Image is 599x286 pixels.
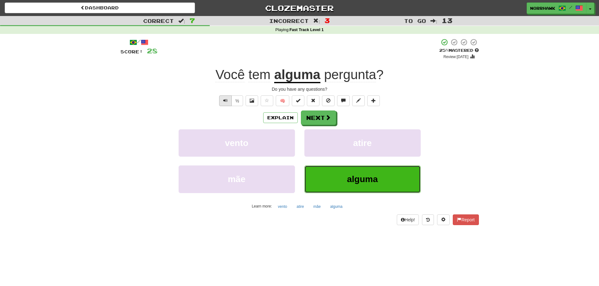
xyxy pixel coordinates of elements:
span: To go [404,18,426,24]
button: 🧠 [276,95,289,106]
button: atire [304,129,421,157]
span: Correct [143,18,174,24]
button: ½ [231,95,243,106]
button: Reset to 0% Mastered (alt+r) [307,95,319,106]
span: mãe [228,174,245,184]
small: Learn more: [252,204,272,208]
span: 7 [190,17,195,24]
span: norrhawk [530,5,555,11]
div: Text-to-speech controls [218,95,243,106]
span: 25 % [439,48,449,53]
button: mãe [179,165,295,193]
span: 28 [147,47,158,55]
span: Incorrect [269,18,309,24]
button: alguma [327,202,346,211]
strong: Fast Track Level 1 [290,28,324,32]
small: Review: [DATE] [443,55,469,59]
div: / [120,38,158,46]
button: Ignore sentence (alt+i) [322,95,335,106]
button: Edit sentence (alt+d) [352,95,365,106]
button: vento [179,129,295,157]
button: vento [275,202,291,211]
button: Round history (alt+y) [422,214,434,225]
a: norrhawk / [527,3,586,14]
button: Report [453,214,479,225]
button: Next [301,111,336,125]
a: Dashboard [5,3,195,13]
button: Set this sentence to 100% Mastered (alt+m) [292,95,304,106]
button: Favorite sentence (alt+f) [261,95,273,106]
span: ? [320,67,384,82]
span: alguma [347,174,378,184]
a: Clozemaster [204,3,395,13]
span: : [430,18,437,24]
button: Explain [263,112,298,123]
button: Discuss sentence (alt+u) [337,95,350,106]
span: 13 [442,17,452,24]
span: 3 [324,17,330,24]
button: Add to collection (alt+a) [367,95,380,106]
button: atire [293,202,307,211]
div: Mastered [439,48,479,53]
span: atire [353,138,372,148]
button: mãe [310,202,324,211]
button: Show image (alt+x) [246,95,258,106]
span: vento [225,138,248,148]
span: / [569,5,572,9]
button: alguma [304,165,421,193]
button: Help! [397,214,419,225]
span: : [313,18,320,24]
span: tem [248,67,270,82]
u: alguma [274,67,320,83]
span: Score: [120,49,143,54]
button: Play sentence audio (ctl+space) [219,95,232,106]
span: Você [215,67,245,82]
div: Do you have any questions? [120,86,479,92]
span: : [178,18,185,24]
span: pergunta [324,67,376,82]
